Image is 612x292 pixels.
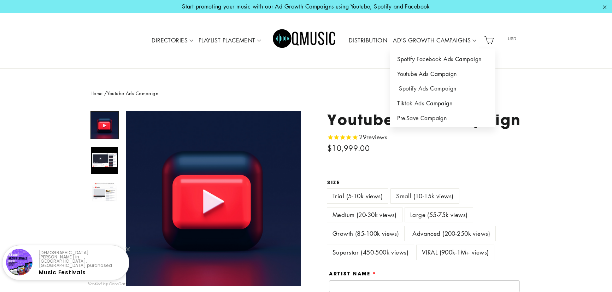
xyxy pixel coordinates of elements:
[359,133,387,141] span: 29 reviews
[327,143,370,153] span: $10,999.00
[366,133,387,141] span: reviews
[327,189,388,203] label: Trial (5-10k views)
[391,189,459,203] label: Small (10-15k views)
[327,208,402,222] label: Medium (20-30k views)
[390,81,495,96] a: Spotify Ads Campaign
[273,24,336,56] img: Q Music Promotions
[39,251,123,268] p: [DEMOGRAPHIC_DATA][PERSON_NAME] in [GEOGRAPHIC_DATA], [GEOGRAPHIC_DATA] purchased
[39,269,86,276] a: Music Festivals
[327,111,522,128] h1: Youtube Ads Campaign
[329,271,377,276] label: Artist Name
[88,281,128,287] small: Verified by CareCart
[327,245,414,259] label: Superstar (450-500k views)
[405,208,473,222] label: Large (55-75k views)
[149,33,196,49] a: DIRECTORIES
[390,96,495,111] a: Tiktok Ads Campaign
[91,112,118,139] img: Youtube Ads Campaign
[390,111,495,126] a: Pre-Save Campaign
[196,33,264,49] a: PLAYLIST PLACEMENT
[104,90,107,97] span: /
[327,226,404,241] label: Growth (85-100k views)
[128,20,482,61] div: Primary
[417,245,494,259] label: VIRAL (900k-1M+ views)
[390,33,479,49] a: AD'S GROWTH CAMPAIGNS
[90,90,103,97] a: Home
[91,182,118,202] img: Youtube Ads Campaign
[499,34,526,44] span: USD
[407,226,495,241] label: Advanced (200-250k views)
[327,180,522,185] label: Size
[327,132,387,142] span: Rated 4.8 out of 5 stars 29 reviews
[390,67,495,82] a: Youtube Ads Campaign
[91,147,118,174] img: Youtube Ads Campaign
[346,33,390,49] a: DISTRIBUTION
[390,52,495,67] a: Spotify Facebook Ads Campaign
[90,90,522,97] nav: breadcrumbs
